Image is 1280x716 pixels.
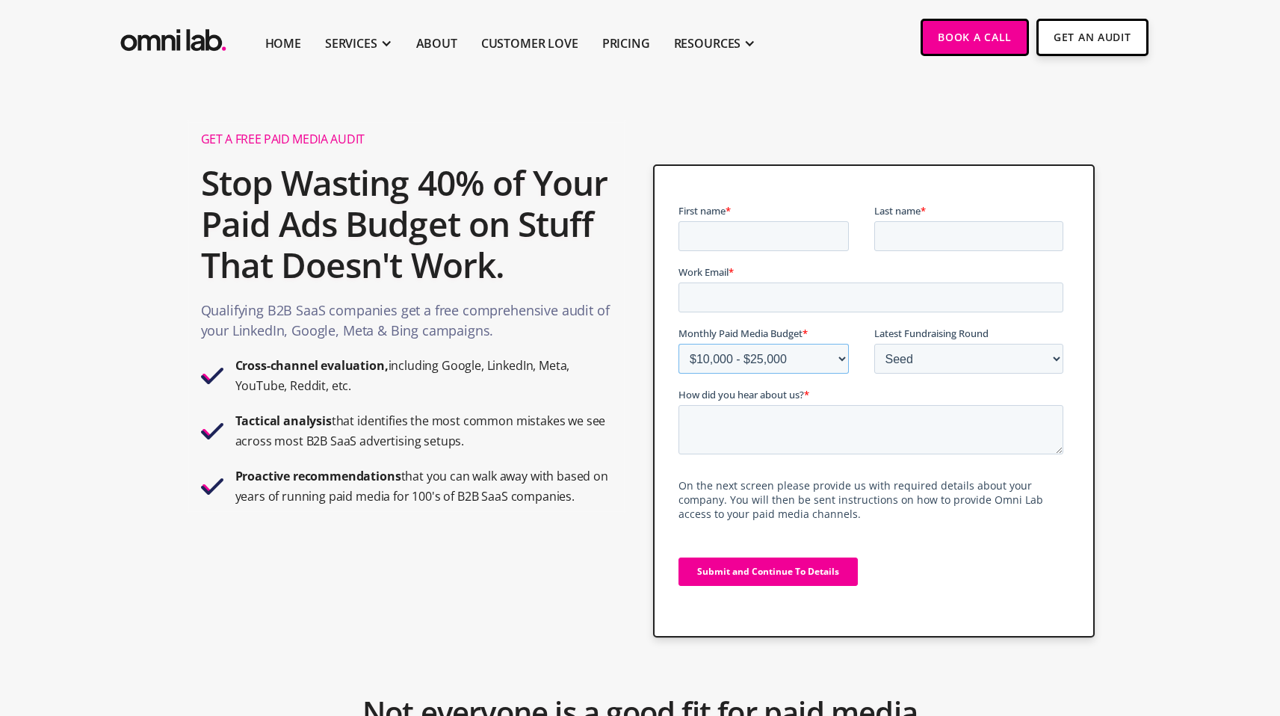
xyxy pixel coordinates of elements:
[235,357,389,374] strong: Cross-channel evaluation,
[201,155,613,294] h2: Stop Wasting 40% of Your Paid Ads Budget on Stuff That Doesn't Work.
[201,300,613,348] p: Qualifying B2B SaaS companies get a free comprehensive audit of your LinkedIn, Google, Meta & Bin...
[235,468,401,484] strong: Proactive recommendations
[602,34,650,52] a: Pricing
[235,357,570,394] strong: including Google, LinkedIn, Meta, YouTube, Reddit, etc.
[674,34,741,52] div: RESOURCES
[235,413,606,449] strong: that identifies the most common mistakes we see across most B2B SaaS advertising setups.
[416,34,457,52] a: About
[235,413,332,429] strong: Tactical analysis
[201,132,613,147] h1: Get a Free Paid Media Audit
[481,34,578,52] a: Customer Love
[265,34,301,52] a: Home
[1036,19,1148,56] a: Get An Audit
[325,34,377,52] div: SERVICES
[117,19,229,55] img: Omni Lab: B2B SaaS Demand Generation Agency
[678,203,1069,599] iframe: Form 0
[921,19,1029,56] a: Book a Call
[235,468,608,504] strong: that you can walk away with based on years of running paid media for 100's of B2B SaaS companies.
[117,19,229,55] a: home
[1205,644,1280,716] iframe: Chat Widget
